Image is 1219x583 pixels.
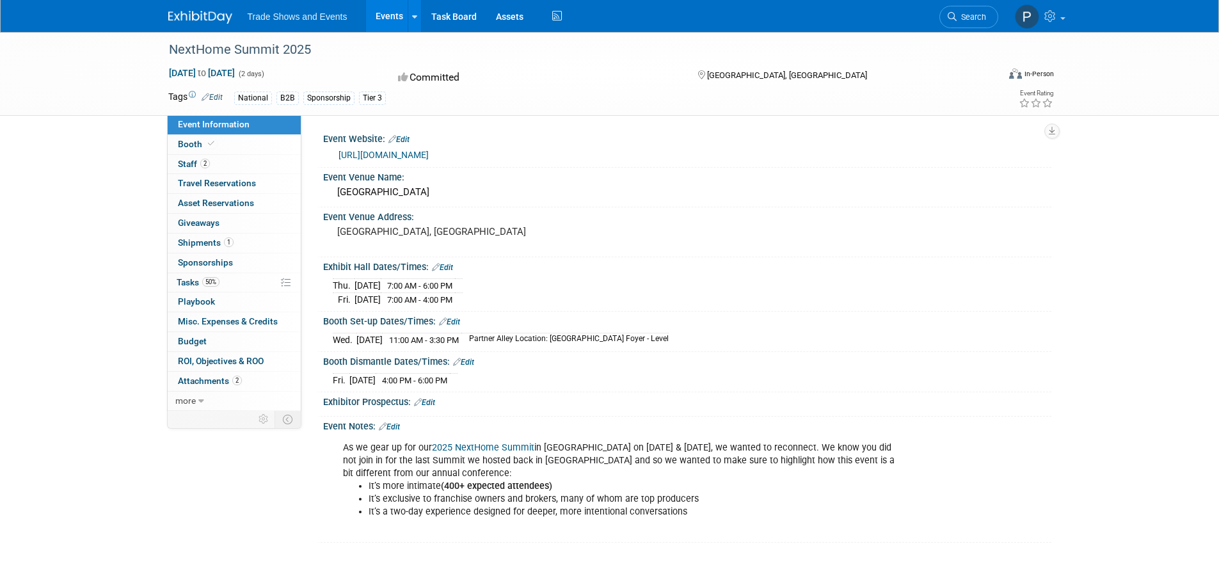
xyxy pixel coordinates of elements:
span: 1 [224,237,234,247]
div: B2B [276,92,299,105]
div: As we gear up for our in [GEOGRAPHIC_DATA] on [DATE] & [DATE], we wanted to reconnect. We know yo... [334,435,911,538]
div: NextHome Summit 2025 [164,38,979,61]
i: Booth reservation complete [208,140,214,147]
td: [DATE] [355,293,381,307]
span: 7:00 AM - 4:00 PM [387,295,452,305]
b: (400+ expected attendees) [441,481,552,491]
span: Playbook [178,296,215,307]
span: Giveaways [178,218,219,228]
span: Asset Reservations [178,198,254,208]
div: National [234,92,272,105]
span: Search [957,12,986,22]
a: 2025 NextHome Summit [432,442,534,453]
td: Wed. [333,333,356,347]
div: Event Venue Name: [323,168,1051,184]
td: Toggle Event Tabs [275,411,301,427]
li: It’s more intimate [369,480,903,493]
a: Attachments2 [168,372,301,391]
td: Thu. [333,279,355,293]
a: Edit [379,422,400,431]
div: [GEOGRAPHIC_DATA] [333,182,1042,202]
div: Event Format [923,67,1055,86]
div: Booth Set-up Dates/Times: [323,312,1051,328]
a: Edit [414,398,435,407]
span: Budget [178,336,207,346]
div: Exhibitor Prospectus: [323,392,1051,409]
div: Sponsorship [303,92,355,105]
a: Travel Reservations [168,174,301,193]
span: 2 [232,376,242,385]
span: 4:00 PM - 6:00 PM [382,376,447,385]
span: 11:00 AM - 3:30 PM [389,335,459,345]
a: Edit [388,135,410,144]
a: Edit [439,317,460,326]
a: Edit [202,93,223,102]
td: [DATE] [356,333,383,347]
img: ExhibitDay [168,11,232,24]
a: Edit [432,263,453,272]
span: [DATE] [DATE] [168,67,235,79]
div: Committed [394,67,677,89]
span: Attachments [178,376,242,386]
span: Shipments [178,237,234,248]
li: It’s a two-day experience designed for deeper, more intentional conversations [369,506,903,518]
img: Format-Inperson.png [1009,68,1022,79]
a: Booth [168,135,301,154]
div: Event Website: [323,129,1051,146]
span: Tasks [177,277,219,287]
div: Event Rating [1019,90,1053,97]
td: Tags [168,90,223,105]
span: 7:00 AM - 6:00 PM [387,281,452,291]
a: Misc. Expenses & Credits [168,312,301,331]
span: Travel Reservations [178,178,256,188]
span: to [196,68,208,78]
div: Exhibit Hall Dates/Times: [323,257,1051,274]
td: Partner Alley Location: [GEOGRAPHIC_DATA] Foyer - Level [461,333,669,347]
a: Event Information [168,115,301,134]
span: (2 days) [237,70,264,78]
td: [DATE] [355,279,381,293]
span: Staff [178,159,210,169]
td: Fri. [333,374,349,387]
span: 50% [202,277,219,287]
a: Staff2 [168,155,301,174]
a: Giveaways [168,214,301,233]
pre: [GEOGRAPHIC_DATA], [GEOGRAPHIC_DATA] [337,226,612,237]
span: 2 [200,159,210,168]
span: Booth [178,139,217,149]
span: Event Information [178,119,250,129]
a: Tasks50% [168,273,301,292]
td: Personalize Event Tab Strip [253,411,275,427]
a: Budget [168,332,301,351]
a: more [168,392,301,411]
span: more [175,395,196,406]
a: Sponsorships [168,253,301,273]
a: [URL][DOMAIN_NAME] [339,150,429,160]
div: In-Person [1024,69,1054,79]
img: Peter Hannun [1015,4,1039,29]
span: ROI, Objectives & ROO [178,356,264,366]
a: Search [939,6,998,28]
span: [GEOGRAPHIC_DATA], [GEOGRAPHIC_DATA] [707,70,867,80]
td: [DATE] [349,374,376,387]
a: Edit [453,358,474,367]
td: Fri. [333,293,355,307]
a: Shipments1 [168,234,301,253]
a: Asset Reservations [168,194,301,213]
span: Misc. Expenses & Credits [178,316,278,326]
div: Tier 3 [359,92,386,105]
div: Booth Dismantle Dates/Times: [323,352,1051,369]
span: Trade Shows and Events [248,12,347,22]
span: Sponsorships [178,257,233,268]
div: Event Notes: [323,417,1051,433]
li: It’s exclusive to franchise owners and brokers, many of whom are top producers [369,493,903,506]
a: Playbook [168,292,301,312]
div: Event Venue Address: [323,207,1051,223]
a: ROI, Objectives & ROO [168,352,301,371]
